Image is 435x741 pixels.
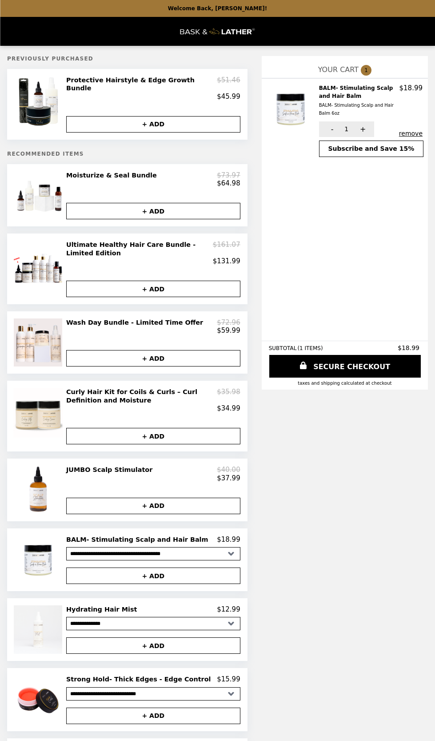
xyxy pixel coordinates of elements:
[269,355,421,378] a: SECURE CHECKOUT
[14,466,64,514] img: JUMBO Scalp Stimulator
[168,5,267,12] p: Welcome Back, [PERSON_NAME]!
[66,350,240,366] button: + ADD
[217,76,240,93] p: $51.46
[319,121,343,137] button: -
[269,345,298,351] span: SUBTOTAL
[344,125,348,133] span: 1
[66,568,240,584] button: + ADD
[319,141,423,157] button: Subscribe and Save 15%
[297,345,323,351] span: ( 1 ITEMS )
[66,428,240,444] button: + ADD
[14,536,64,584] img: BALM- Stimulating Scalp and Hair Balm
[319,84,399,118] h2: BALM- Stimulating Scalp and Hair Balm
[217,93,240,101] p: $45.99
[399,84,423,92] p: $18.99
[14,605,64,654] img: Hydrating Hair Mist
[66,281,240,297] button: + ADD
[66,708,240,724] button: + ADD
[66,498,240,514] button: + ADD
[13,241,65,290] img: Ultimate Healthy Hair Care Bundle - Limited Edition
[266,84,318,134] img: BALM- Stimulating Scalp and Hair Balm
[66,241,213,257] h2: Ultimate Healthy Hair Care Bundle - Limited Edition
[350,121,374,137] button: +
[217,474,240,482] p: $37.99
[319,101,396,118] div: BALM- Stimulating Scalp and Hair Balm 6oz
[217,388,240,404] p: $35.98
[66,203,240,219] button: + ADD
[7,56,247,62] h5: Previously Purchased
[7,151,247,157] h5: Recommended Items
[318,65,359,74] span: YOUR CART
[66,536,212,544] h2: BALM- Stimulating Scalp and Hair Balm
[217,318,240,326] p: $72.96
[66,466,156,474] h2: JUMBO Scalp Stimulator
[66,547,240,560] select: Select a product variant
[66,675,214,683] h2: Strong Hold- Thick Edges - Edge Control
[66,617,240,630] select: Select a product variant
[213,241,240,257] p: $161.07
[66,605,140,613] h2: Hydrating Hair Mist
[13,76,65,126] img: Protective Hairstyle & Edge Growth Bundle
[217,171,240,179] p: $73.97
[66,318,207,326] h2: Wash Day Bundle - Limited Time Offer
[217,179,240,187] p: $64.98
[217,404,240,412] p: $34.99
[217,536,240,544] p: $18.99
[66,687,240,701] select: Select a product variant
[66,76,217,93] h2: Protective Hairstyle & Edge Growth Bundle
[66,637,240,654] button: + ADD
[269,381,421,386] div: Taxes and Shipping calculated at checkout
[213,257,240,265] p: $131.99
[217,326,240,334] p: $59.99
[66,116,240,133] button: + ADD
[14,675,64,724] img: Strong Hold- Thick Edges - Edge Control
[399,130,423,137] button: remove
[398,344,421,351] span: $18.99
[14,318,64,366] img: Wash Day Bundle - Limited Time Offer
[217,605,240,613] p: $12.99
[14,171,64,219] img: Moisturize & Seal Bundle
[180,22,255,40] img: Brand Logo
[217,675,240,683] p: $15.99
[66,171,160,179] h2: Moisturize & Seal Bundle
[13,388,65,438] img: Curly Hair Kit for Coils & Curls – Curl Definition and Moisture
[361,65,371,76] span: 1
[217,466,240,474] p: $40.00
[66,388,217,404] h2: Curly Hair Kit for Coils & Curls – Curl Definition and Moisture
